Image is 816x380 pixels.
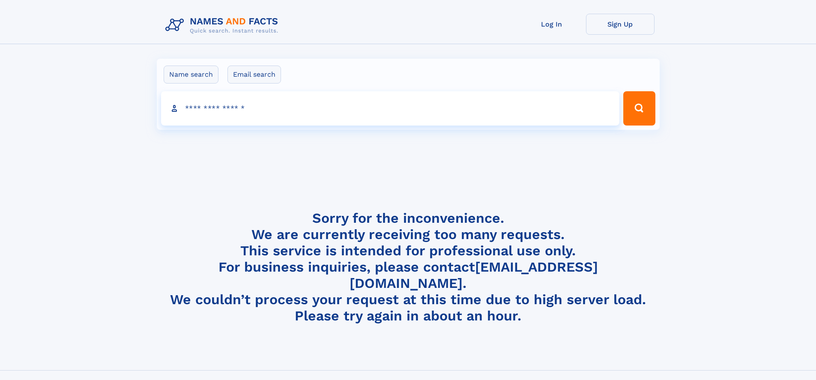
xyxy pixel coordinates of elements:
[586,14,655,35] a: Sign Up
[162,14,285,37] img: Logo Names and Facts
[162,210,655,324] h4: Sorry for the inconvenience. We are currently receiving too many requests. This service is intend...
[517,14,586,35] a: Log In
[350,259,598,291] a: [EMAIL_ADDRESS][DOMAIN_NAME]
[164,66,218,84] label: Name search
[227,66,281,84] label: Email search
[161,91,620,126] input: search input
[623,91,655,126] button: Search Button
